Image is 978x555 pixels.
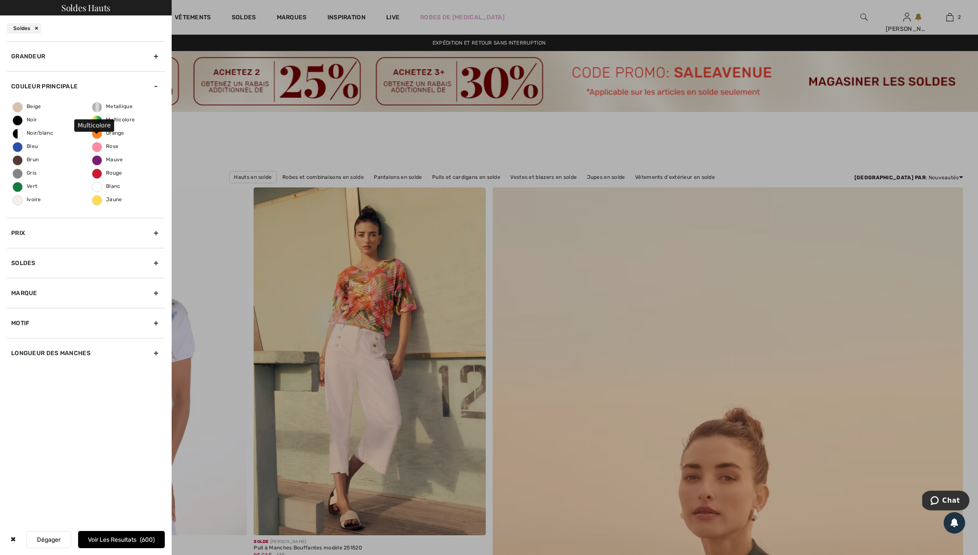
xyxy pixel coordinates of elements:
span: Gris [13,170,36,176]
span: Bleu [13,143,38,149]
span: Mauve [92,157,123,163]
span: Metallique [92,103,133,109]
div: Soldes [7,248,165,278]
span: Noir/blanc [13,130,53,136]
div: Marque [7,278,165,308]
div: Longueur des manches [7,338,165,368]
div: Couleur Principale [7,71,165,101]
span: Rose [92,143,118,149]
div: Grandeur [7,41,165,71]
button: Dégager [26,531,71,548]
span: Rouge [92,170,122,176]
span: Ivoire [13,196,41,202]
span: Noir [13,117,37,123]
span: 600 [140,536,155,543]
div: Multicolore [74,119,114,132]
div: Motif [7,308,165,338]
span: Vert [13,183,37,189]
iframe: Ouvre un widget dans lequel vous pouvez chatter avec l’un de nos agents [922,491,969,512]
button: Voir les resultats600 [78,531,165,548]
span: Blanc [92,183,121,189]
span: Beige [13,103,41,109]
div: Prix [7,218,165,248]
span: Brun [13,157,39,163]
div: ✖ [7,531,19,548]
span: Jaune [92,196,122,202]
div: Soldes [7,23,41,33]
